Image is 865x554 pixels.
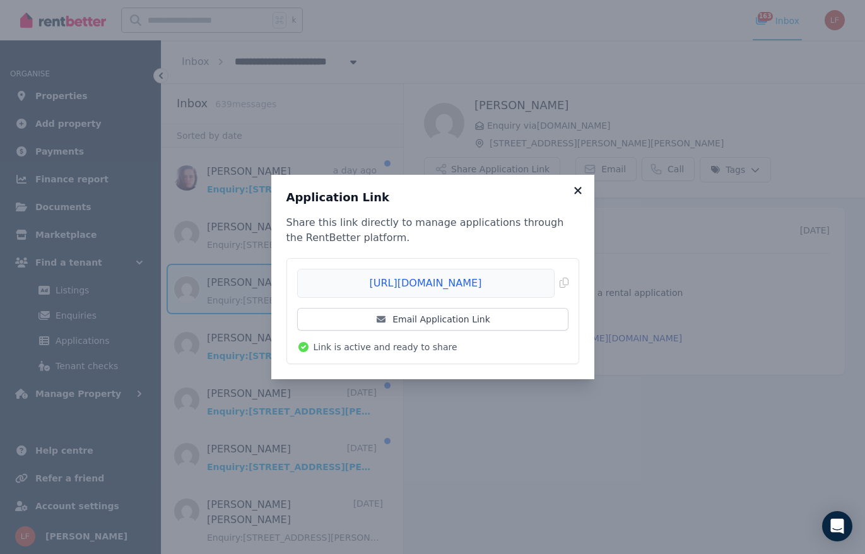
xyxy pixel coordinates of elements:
[314,341,457,353] span: Link is active and ready to share
[297,269,568,298] button: [URL][DOMAIN_NAME]
[297,308,568,331] a: Email Application Link
[286,190,579,205] h3: Application Link
[286,215,579,245] p: Share this link directly to manage applications through the RentBetter platform.
[822,511,852,541] div: Open Intercom Messenger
